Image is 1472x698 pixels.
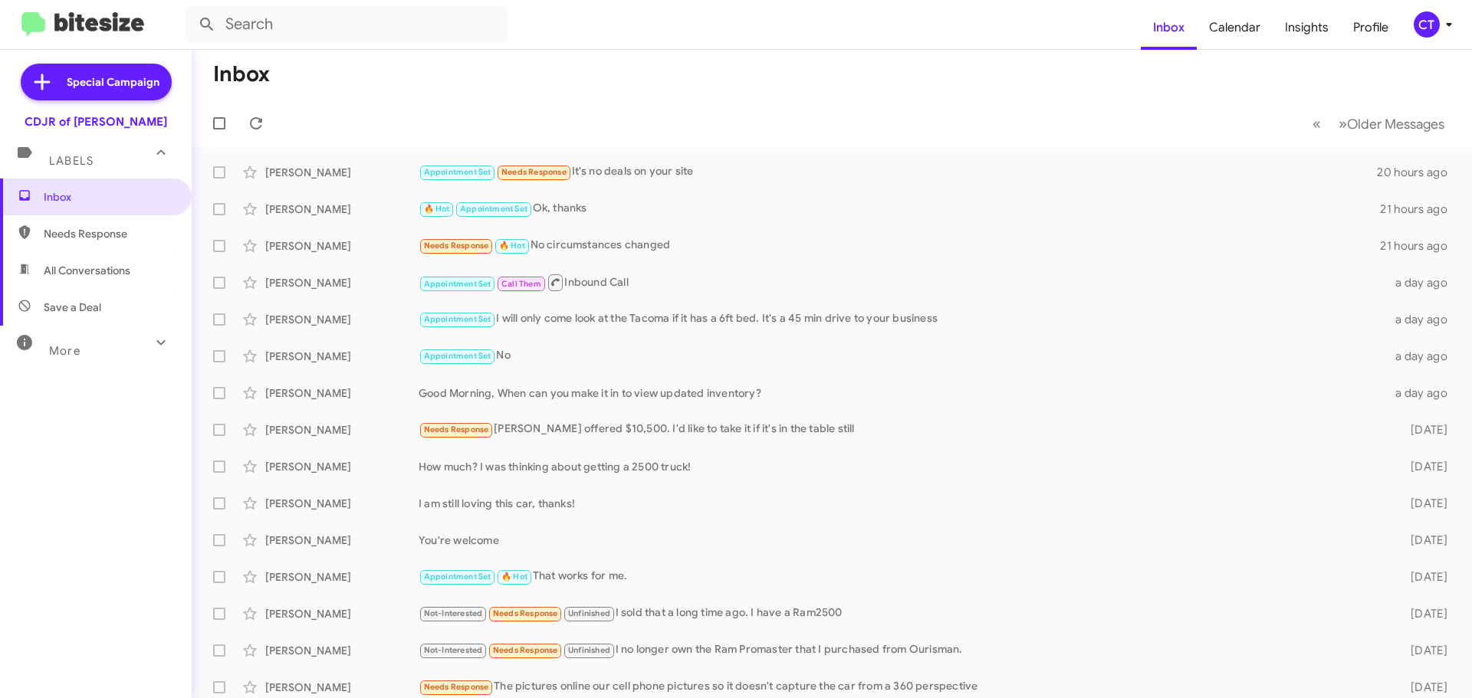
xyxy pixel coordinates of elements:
[265,569,419,585] div: [PERSON_NAME]
[265,496,419,511] div: [PERSON_NAME]
[265,349,419,364] div: [PERSON_NAME]
[25,114,167,129] div: CDJR of [PERSON_NAME]
[265,533,419,548] div: [PERSON_NAME]
[493,608,558,618] span: Needs Response
[493,645,558,655] span: Needs Response
[265,606,419,621] div: [PERSON_NAME]
[499,241,525,251] span: 🔥 Hot
[44,300,101,315] span: Save a Deal
[265,165,419,180] div: [PERSON_NAME]
[213,62,270,87] h1: Inbox
[1313,114,1321,133] span: «
[1339,114,1347,133] span: »
[1386,349,1460,364] div: a day ago
[1386,312,1460,327] div: a day ago
[424,645,483,655] span: Not-Interested
[419,421,1386,438] div: [PERSON_NAME] offered $10,500. I'd like to take it if it's in the table still
[424,241,489,251] span: Needs Response
[424,351,491,361] span: Appointment Set
[460,204,527,214] span: Appointment Set
[1380,238,1460,254] div: 21 hours ago
[1303,108,1330,139] button: Previous
[419,237,1380,254] div: No circumstances changed
[1386,569,1460,585] div: [DATE]
[424,424,489,434] span: Needs Response
[265,202,419,217] div: [PERSON_NAME]
[419,568,1386,585] div: That works for me.
[1141,5,1197,50] a: Inbox
[49,154,94,168] span: Labels
[419,496,1386,511] div: I am still loving this car, thanks!
[501,279,541,289] span: Call Them
[1386,533,1460,548] div: [DATE]
[265,459,419,474] div: [PERSON_NAME]
[1386,680,1460,695] div: [DATE]
[265,643,419,658] div: [PERSON_NAME]
[419,385,1386,401] div: Good Morning, When can you make it in to view updated inventory?
[424,279,491,289] span: Appointment Set
[1377,165,1460,180] div: 20 hours ago
[21,64,172,100] a: Special Campaign
[419,200,1380,218] div: Ok, thanks
[568,645,610,655] span: Unfinished
[44,226,174,241] span: Needs Response
[419,310,1386,328] div: I will only come look at the Tacoma if it has a 6ft bed. It's a 45 min drive to your business
[424,204,450,214] span: 🔥 Hot
[419,678,1386,696] div: The pictures online our cell phone pictures so it doesn't capture the car from a 360 perspective
[265,238,419,254] div: [PERSON_NAME]
[419,163,1377,181] div: It's no deals on your site
[265,680,419,695] div: [PERSON_NAME]
[265,385,419,401] div: [PERSON_NAME]
[265,312,419,327] div: [PERSON_NAME]
[1386,275,1460,290] div: a day ago
[1401,11,1455,38] button: CT
[1273,5,1341,50] a: Insights
[1341,5,1401,50] a: Profile
[419,641,1386,659] div: I no longer own the Ram Promaster that I purchased from Ourisman.
[1386,422,1460,437] div: [DATE]
[501,572,527,582] span: 🔥 Hot
[1380,202,1460,217] div: 21 hours ago
[186,6,508,43] input: Search
[424,572,491,582] span: Appointment Set
[44,263,130,278] span: All Conversations
[1347,116,1444,133] span: Older Messages
[67,74,159,90] span: Special Campaign
[419,273,1386,292] div: Inbound Call
[419,533,1386,548] div: You're welcome
[1197,5,1273,50] a: Calendar
[419,605,1386,622] div: I sold that a long time ago. I have a Ram2500
[424,167,491,177] span: Appointment Set
[44,189,174,205] span: Inbox
[1386,643,1460,658] div: [DATE]
[1329,108,1454,139] button: Next
[1386,606,1460,621] div: [DATE]
[419,347,1386,365] div: No
[265,275,419,290] div: [PERSON_NAME]
[1304,108,1454,139] nav: Page navigation example
[419,459,1386,474] div: How much? I was thinking about getting a 2500 truck!
[1414,11,1440,38] div: CT
[424,314,491,324] span: Appointment Set
[424,608,483,618] span: Not-Interested
[1386,496,1460,511] div: [DATE]
[424,682,489,692] span: Needs Response
[568,608,610,618] span: Unfinished
[1386,459,1460,474] div: [DATE]
[1386,385,1460,401] div: a day ago
[501,167,567,177] span: Needs Response
[265,422,419,437] div: [PERSON_NAME]
[49,344,80,358] span: More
